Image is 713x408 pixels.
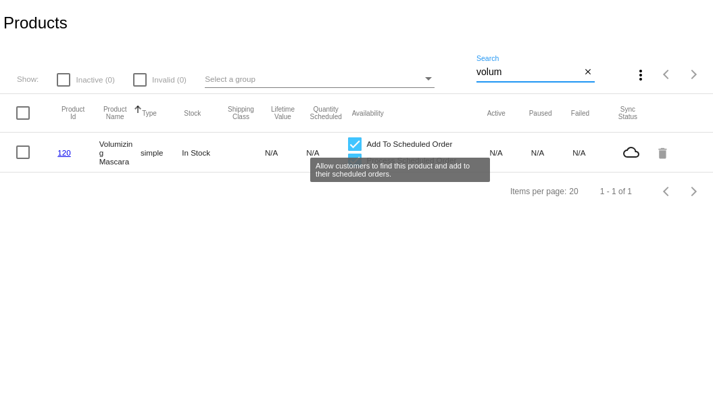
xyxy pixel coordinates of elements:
input: Search [476,67,581,78]
div: 20 [569,187,578,196]
mat-icon: more_vert [633,67,649,83]
button: Change sorting for QuantityScheduled [310,106,342,120]
button: Change sorting for LifetimeValue [268,106,297,120]
mat-cell: Volumizing Mascara [99,136,141,169]
mat-cell: N/A [306,145,347,160]
span: Process Scheduled Order [367,152,457,168]
button: Previous page [654,178,681,205]
button: Change sorting for ShippingClass [226,106,255,120]
span: Select a group [205,74,255,83]
button: Change sorting for TotalQuantityScheduledPaused [529,109,552,117]
mat-header-cell: Availability [352,110,487,117]
button: Change sorting for TotalQuantityScheduledActive [487,109,506,117]
div: Items per page: [510,187,566,196]
button: Change sorting for ExternalId [58,106,88,120]
button: Change sorting for ValidationErrorCode [613,106,643,120]
div: 1 - 1 of 1 [600,187,632,196]
button: Change sorting for TotalQuantityFailed [571,109,589,117]
mat-cell: In Stock [182,145,223,160]
button: Next page [681,178,708,205]
button: Change sorting for ProductType [142,109,157,117]
mat-cell: N/A [265,145,306,160]
a: 120 [57,148,70,157]
button: Change sorting for StockLevel [184,109,201,117]
mat-cell: simple [141,145,182,160]
span: Inactive (0) [76,72,114,88]
span: Invalid (0) [152,72,187,88]
h2: Products [3,14,68,32]
span: Add To Scheduled Order [367,136,453,152]
mat-cell: N/A [490,145,531,160]
button: Next page [681,61,708,88]
button: Change sorting for ProductName [100,106,130,120]
mat-icon: delete [656,142,672,163]
mat-icon: close [583,67,593,78]
mat-icon: cloud_queue [614,144,648,160]
mat-cell: N/A [531,145,572,160]
button: Clear [581,66,595,80]
mat-select: Select a group [205,71,435,88]
span: Show: [17,74,39,83]
mat-cell: N/A [572,145,614,160]
button: Previous page [654,61,681,88]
